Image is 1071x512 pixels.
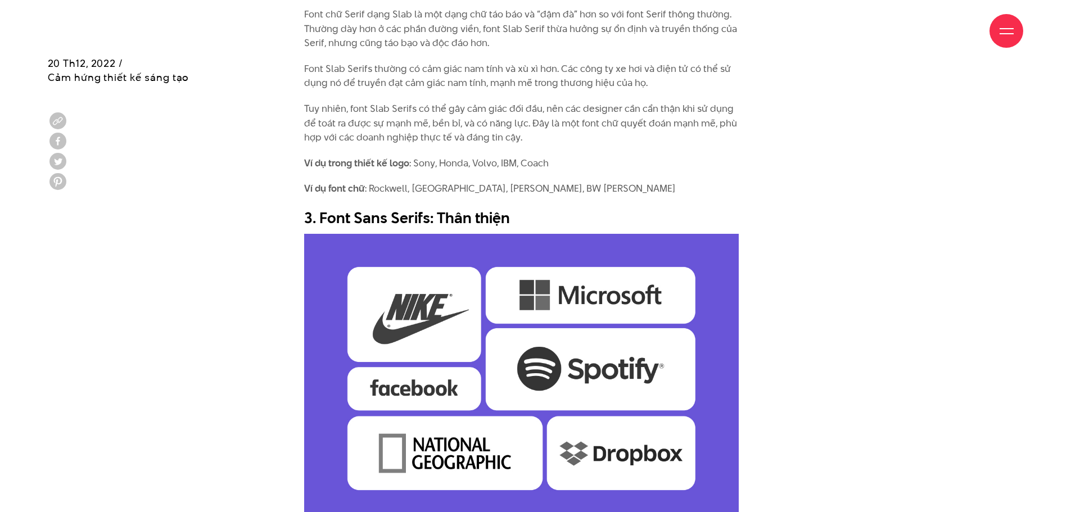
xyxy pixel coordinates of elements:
strong: Ví dụ font chữ [304,182,365,195]
p: : Rockwell, [GEOGRAPHIC_DATA], [PERSON_NAME], BW [PERSON_NAME] [304,182,739,196]
p: Tuy nhiên, font Slab Serifs có thể gây cảm giác đối đầu, nên các designer cần cẩn thận khi sử dụn... [304,102,739,145]
p: : Sony, Honda, Volvo, IBM, Coach [304,156,739,171]
strong: Ví dụ trong thiết kế logo [304,156,409,170]
span: 20 Th12, 2022 / Cảm hứng thiết kế sáng tạo [48,56,189,84]
h2: 3. Font Sans Serifs: Thân thiện [304,207,739,229]
p: Font Slab Serifs thường có cảm giác nam tính và xù xì hơn. Các công ty xe hơi và điện tử có thể s... [304,62,739,90]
